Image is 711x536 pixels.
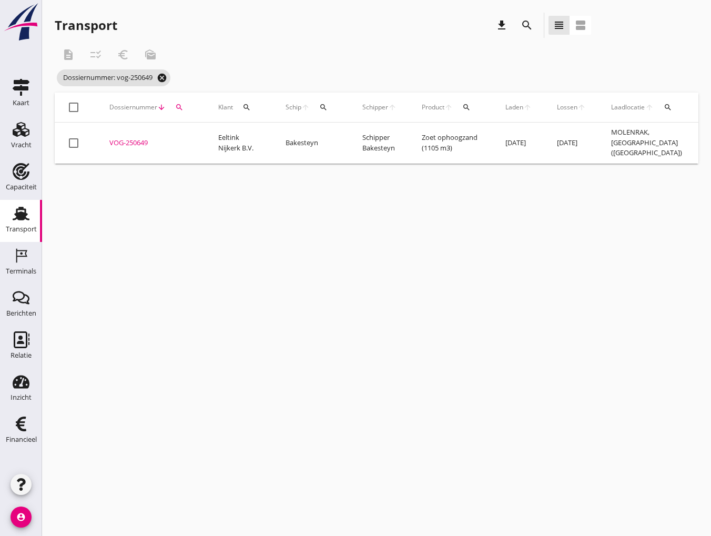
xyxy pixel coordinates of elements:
div: Berichten [6,310,36,317]
img: logo-small.a267ee39.svg [2,3,40,42]
i: view_agenda [574,19,587,32]
span: Laadlocatie [611,103,645,112]
i: cancel [157,73,167,83]
div: Klant [218,95,260,120]
span: Product [422,103,444,112]
i: arrow_upward [577,103,586,112]
span: Dossiernummer: vog-250649 [57,69,170,86]
i: arrow_downward [157,103,166,112]
td: MOLENRAK, [GEOGRAPHIC_DATA] ([GEOGRAPHIC_DATA]) [598,123,695,164]
div: Capaciteit [6,184,37,190]
div: VOG-250649 [109,138,193,148]
div: Relatie [11,352,32,359]
td: Zoet ophoogzand (1105 m3) [409,123,493,164]
i: search [175,103,184,112]
td: [DATE] [544,123,598,164]
div: Transport [6,226,37,232]
div: Inzicht [11,394,32,401]
div: Transport [55,17,117,34]
i: arrow_upward [388,103,397,112]
td: Schipper Bakesteyn [350,123,409,164]
td: Eeltink Nijkerk B.V. [206,123,273,164]
span: Lossen [557,103,577,112]
div: Vracht [11,141,32,148]
i: download [495,19,508,32]
div: Financieel [6,436,37,443]
i: search [664,103,672,112]
span: Schip [286,103,301,112]
td: Bakesteyn [273,123,350,164]
i: arrow_upward [301,103,310,112]
i: account_circle [11,507,32,528]
i: view_headline [553,19,565,32]
i: search [319,103,328,112]
span: Schipper [362,103,388,112]
i: arrow_upward [523,103,532,112]
span: Laden [505,103,523,112]
i: arrow_upward [444,103,453,112]
div: Kaart [13,99,29,106]
td: [DATE] [493,123,544,164]
i: search [521,19,533,32]
div: Terminals [6,268,36,275]
i: arrow_upward [645,103,654,112]
i: search [242,103,251,112]
i: search [462,103,471,112]
span: Dossiernummer [109,103,157,112]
